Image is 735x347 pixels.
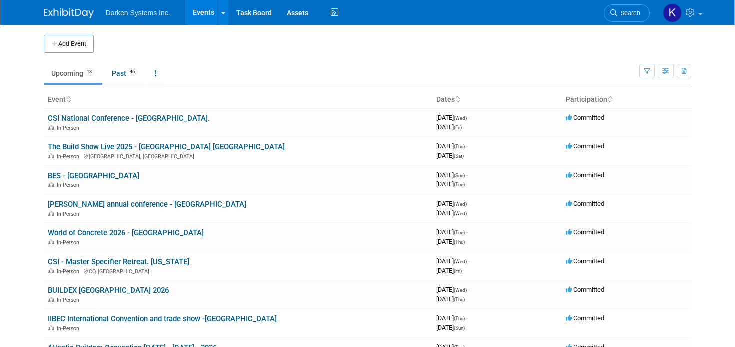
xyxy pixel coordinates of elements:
[104,64,145,83] a: Past46
[566,286,604,293] span: Committed
[48,152,428,160] div: [GEOGRAPHIC_DATA], [GEOGRAPHIC_DATA]
[48,153,54,158] img: In-Person Event
[436,200,470,207] span: [DATE]
[66,95,71,103] a: Sort by Event Name
[466,228,468,236] span: -
[663,3,682,22] img: Kris Crowe
[454,173,465,178] span: (Sun)
[48,239,54,244] img: In-Person Event
[436,142,468,150] span: [DATE]
[436,171,468,179] span: [DATE]
[48,114,210,123] a: CSI National Conference - [GEOGRAPHIC_DATA].
[57,325,82,332] span: In-Person
[454,297,465,302] span: (Thu)
[48,228,204,237] a: World of Concrete 2026 - [GEOGRAPHIC_DATA]
[566,142,604,150] span: Committed
[436,228,468,236] span: [DATE]
[436,295,465,303] span: [DATE]
[604,4,650,22] a: Search
[57,239,82,246] span: In-Person
[48,171,139,180] a: BES - [GEOGRAPHIC_DATA]
[454,316,465,321] span: (Thu)
[454,125,462,130] span: (Fri)
[44,8,94,18] img: ExhibitDay
[44,35,94,53] button: Add Event
[566,200,604,207] span: Committed
[436,152,464,159] span: [DATE]
[48,267,428,275] div: CO, [GEOGRAPHIC_DATA]
[454,153,464,159] span: (Sat)
[454,239,465,245] span: (Thu)
[48,257,189,266] a: CSI - Master Specifier Retreat. [US_STATE]
[436,180,465,188] span: [DATE]
[466,142,468,150] span: -
[48,297,54,302] img: In-Person Event
[468,114,470,121] span: -
[562,91,691,108] th: Participation
[44,91,432,108] th: Event
[57,297,82,303] span: In-Person
[436,238,465,245] span: [DATE]
[566,114,604,121] span: Committed
[48,325,54,330] img: In-Person Event
[57,153,82,160] span: In-Person
[48,200,246,209] a: [PERSON_NAME] annual conference - [GEOGRAPHIC_DATA]
[566,228,604,236] span: Committed
[454,287,467,293] span: (Wed)
[468,257,470,265] span: -
[455,95,460,103] a: Sort by Start Date
[57,125,82,131] span: In-Person
[454,115,467,121] span: (Wed)
[566,257,604,265] span: Committed
[454,211,467,216] span: (Wed)
[436,267,462,274] span: [DATE]
[436,257,470,265] span: [DATE]
[468,286,470,293] span: -
[48,182,54,187] img: In-Person Event
[466,314,468,322] span: -
[48,314,277,323] a: IIBEC International Convention and trade show -[GEOGRAPHIC_DATA]
[57,182,82,188] span: In-Person
[607,95,612,103] a: Sort by Participation Type
[454,230,465,235] span: (Tue)
[84,68,95,76] span: 13
[106,9,170,17] span: Dorken Systems Inc.
[454,268,462,274] span: (Fri)
[436,209,467,217] span: [DATE]
[436,114,470,121] span: [DATE]
[454,144,465,149] span: (Thu)
[617,9,640,17] span: Search
[57,268,82,275] span: In-Person
[432,91,562,108] th: Dates
[468,200,470,207] span: -
[436,286,470,293] span: [DATE]
[48,211,54,216] img: In-Person Event
[454,182,465,187] span: (Tue)
[48,286,169,295] a: BUILDEX [GEOGRAPHIC_DATA] 2026
[566,171,604,179] span: Committed
[57,211,82,217] span: In-Person
[436,123,462,131] span: [DATE]
[466,171,468,179] span: -
[48,142,285,151] a: The Build Show Live 2025 - [GEOGRAPHIC_DATA] [GEOGRAPHIC_DATA]
[454,259,467,264] span: (Wed)
[436,324,465,331] span: [DATE]
[48,125,54,130] img: In-Person Event
[566,314,604,322] span: Committed
[454,201,467,207] span: (Wed)
[48,268,54,273] img: In-Person Event
[127,68,138,76] span: 46
[44,64,102,83] a: Upcoming13
[436,314,468,322] span: [DATE]
[454,325,465,331] span: (Sun)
